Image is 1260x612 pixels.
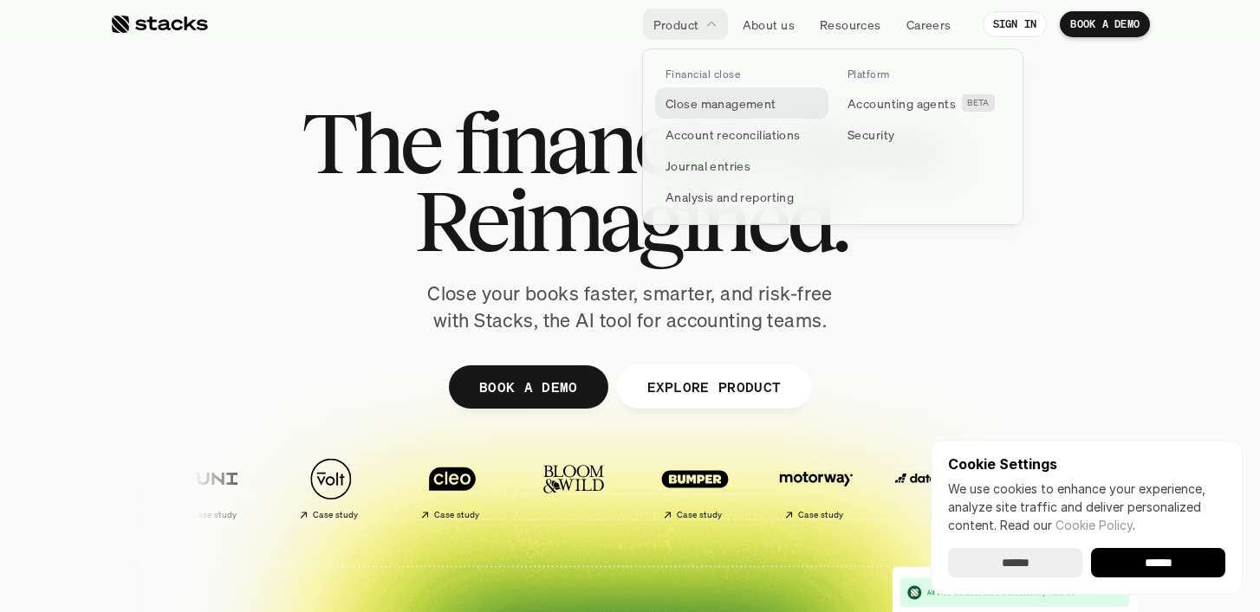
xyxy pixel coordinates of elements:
h2: Case study [272,510,318,520]
p: Cookie Settings [948,457,1225,471]
a: SIGN IN [983,11,1048,37]
p: BOOK A DEMO [479,374,578,399]
p: Resources [820,16,881,34]
p: Analysis and reporting [666,188,794,206]
p: Security [848,126,894,144]
span: Reimagined. [414,182,847,260]
a: BOOK A DEMO [1060,11,1150,37]
p: About us [743,16,795,34]
a: Cookie Policy [1055,518,1133,532]
a: Security [837,119,1010,150]
a: Account reconciliations [655,119,828,150]
a: Accounting agentsBETA [837,87,1010,119]
a: Case study [234,448,347,527]
a: Case study [355,448,468,527]
p: BOOK A DEMO [1070,18,1140,30]
h2: Case study [757,510,803,520]
a: BOOK A DEMO [449,365,608,409]
h2: Case study [151,510,197,520]
a: Careers [896,9,962,40]
p: EXPLORE PRODUCT [646,374,781,399]
p: Careers [906,16,951,34]
a: Analysis and reporting [655,181,828,212]
h2: BETA [967,98,990,108]
a: Case study [113,448,225,527]
h2: Case study [393,510,439,520]
a: EXPLORE PRODUCT [616,365,811,409]
span: financial [454,104,753,182]
p: We use cookies to enhance your experience, analyze site traffic and deliver personalized content. [948,480,1225,534]
p: Accounting agents [848,94,956,113]
p: Close management [666,94,776,113]
p: Close your books faster, smarter, and risk-free with Stacks, the AI tool for accounting teams. [413,280,847,334]
span: Read our . [1000,518,1135,532]
p: Product [653,16,699,34]
a: About us [732,9,805,40]
p: Account reconciliations [666,126,801,144]
a: Resources [809,9,892,40]
h2: Case study [636,510,682,520]
span: The [302,104,439,182]
p: Journal entries [666,157,750,175]
p: SIGN IN [993,18,1037,30]
a: Journal entries [655,150,828,181]
a: Case study [598,448,711,527]
p: Platform [848,68,890,81]
a: Case study [719,448,832,527]
a: Close management [655,87,828,119]
a: Privacy Policy [205,330,281,342]
p: Financial close [666,68,740,81]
